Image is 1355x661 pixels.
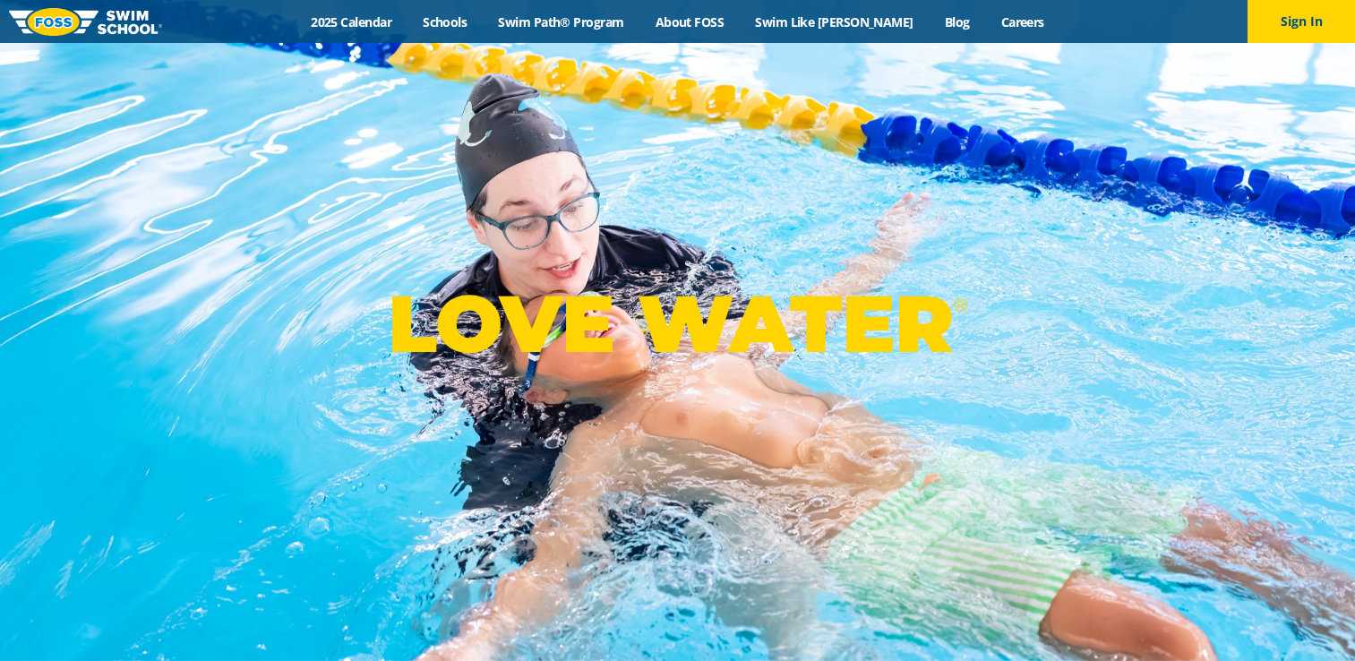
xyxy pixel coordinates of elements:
a: About FOSS [639,13,740,30]
p: LOVE WATER [388,276,967,372]
a: Swim Path® Program [483,13,639,30]
a: 2025 Calendar [296,13,407,30]
img: FOSS Swim School Logo [9,8,162,36]
a: Swim Like [PERSON_NAME] [740,13,930,30]
a: Schools [407,13,483,30]
a: Blog [929,13,985,30]
a: Careers [985,13,1059,30]
sup: ® [953,294,967,316]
